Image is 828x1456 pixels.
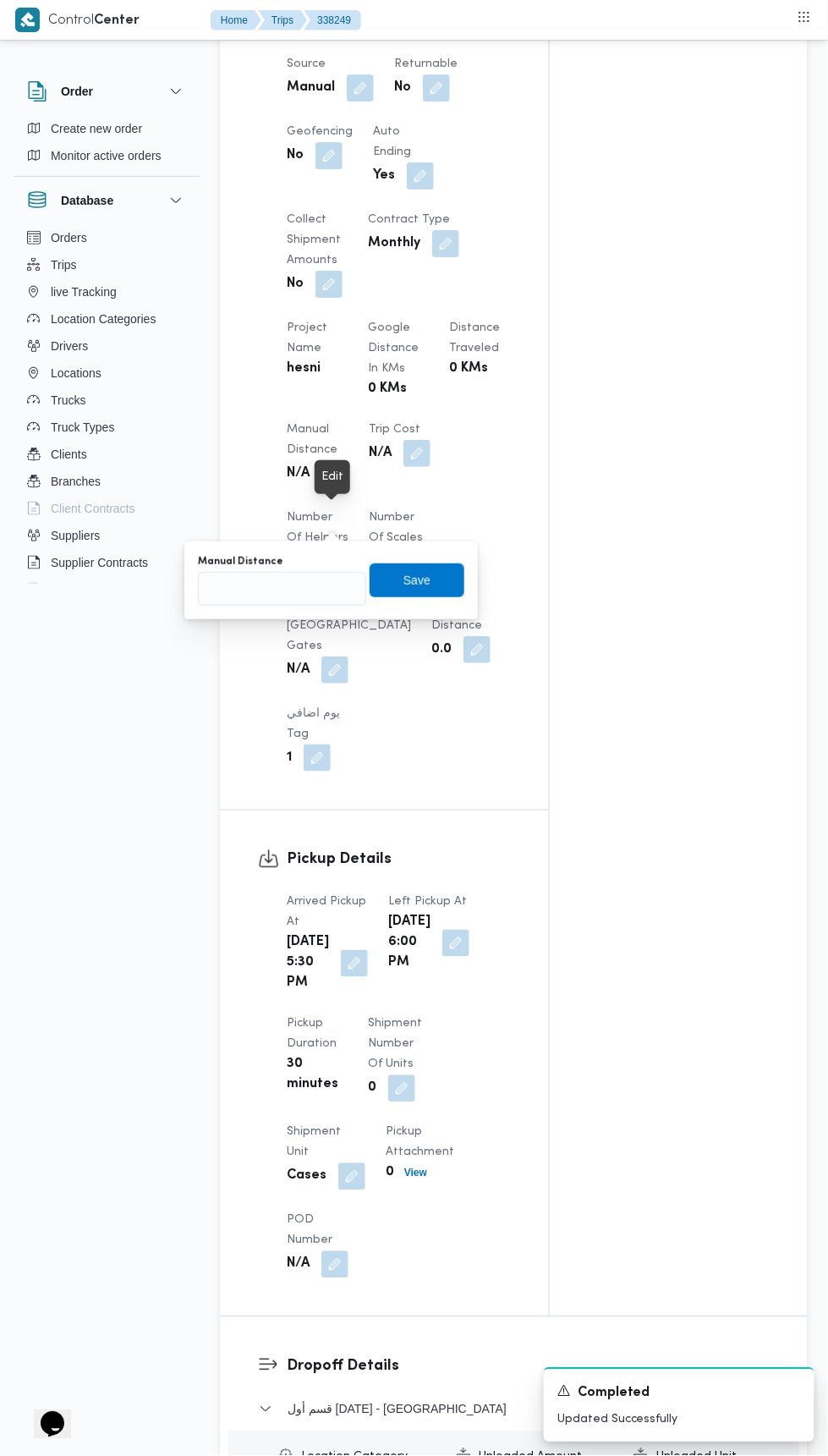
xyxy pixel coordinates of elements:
[450,359,489,379] b: 0 KMs
[368,379,407,399] b: 0 KMs
[287,464,310,484] b: N/A
[368,1019,422,1070] span: Shipment Number of Units
[15,8,40,32] img: X8yXhbKr1z7QwAAAABJRU5ErkJggg==
[287,897,366,928] span: Arrived Pickup At
[321,467,343,487] div: Edit
[287,748,292,768] b: 1
[431,640,452,660] b: 0.0
[20,142,193,169] button: Monitor active orders
[61,190,113,211] h3: Database
[20,495,193,522] button: Client Contracts
[287,512,348,543] span: Number of Helpers
[386,1127,454,1158] span: Pickup Attachment
[287,1355,770,1378] h3: Dropoff Details
[287,660,310,680] b: N/A
[368,214,450,225] span: Contract Type
[287,78,335,98] b: Manual
[373,166,395,186] b: Yes
[386,1163,394,1184] b: 0
[51,552,148,573] span: Supplier Contracts
[20,224,193,251] button: Orders
[20,305,193,332] button: Location Categories
[51,498,135,519] span: Client Contracts
[369,512,423,543] span: Number of Scales
[14,115,200,176] div: Order
[394,58,458,69] span: Returnable
[20,332,193,360] button: Drivers
[14,224,200,591] div: Database
[259,1399,770,1420] button: قسم أول [DATE] - [GEOGRAPHIC_DATA]
[404,1168,427,1179] b: View
[370,563,464,597] button: Save
[51,282,117,302] span: live Tracking
[288,1399,507,1420] span: قسم أول [DATE] - [GEOGRAPHIC_DATA]
[450,322,501,354] span: Distance Traveled
[51,146,162,166] span: Monitor active orders
[51,363,101,383] span: Locations
[51,580,93,600] span: Devices
[403,570,430,591] span: Save
[17,1388,71,1439] iframe: chat widget
[61,81,93,102] h3: Order
[20,387,193,414] button: Trucks
[258,10,307,30] button: Trips
[20,522,193,549] button: Suppliers
[369,424,420,435] span: Trip Cost
[368,234,420,254] b: Monthly
[27,81,186,102] button: Order
[198,555,283,569] label: Manual Distance
[398,1163,434,1184] button: View
[27,190,186,211] button: Database
[388,897,467,908] span: Left Pickup At
[368,322,419,374] span: Google distance in KMs
[20,414,193,441] button: Truck Types
[287,1019,337,1050] span: Pickup Duration
[51,255,77,275] span: Trips
[20,549,193,576] button: Supplier Contracts
[557,1411,801,1429] p: Updated Successfully
[368,1079,376,1099] b: 0
[51,228,87,248] span: Orders
[20,360,193,387] button: Locations
[287,1215,332,1246] span: POD Number
[51,444,87,464] span: Clients
[287,58,326,69] span: Source
[287,1055,344,1096] b: 30 minutes
[51,525,100,546] span: Suppliers
[51,390,85,410] span: Trucks
[51,118,142,139] span: Create new order
[578,1384,650,1404] span: Completed
[20,576,193,603] button: Devices
[20,251,193,278] button: Trips
[287,214,341,266] span: Collect Shipment Amounts
[211,10,261,30] button: Home
[369,443,392,464] b: N/A
[51,336,88,356] span: Drivers
[51,309,156,329] span: Location Categories
[287,1255,310,1275] b: N/A
[373,126,411,157] span: Auto Ending
[287,322,327,354] span: Project Name
[20,468,193,495] button: Branches
[394,78,411,98] b: No
[287,424,337,455] span: Manual Distance
[304,10,361,30] button: 338249
[287,126,353,137] span: Geofencing
[287,933,329,994] b: [DATE] 5:30 PM
[287,1167,326,1187] b: Cases
[20,115,193,142] button: Create new order
[51,417,114,437] span: Truck Types
[557,1383,801,1404] div: Notification
[20,441,193,468] button: Clients
[287,849,511,871] h3: Pickup Details
[287,274,304,294] b: No
[287,359,321,379] b: hesni
[287,1127,341,1158] span: Shipment Unit
[287,708,340,739] span: يوم اضافي Tag
[287,600,411,651] span: Number of [GEOGRAPHIC_DATA] Gates
[388,913,430,974] b: [DATE] 6:00 PM
[20,278,193,305] button: live Tracking
[287,146,304,166] b: No
[51,471,101,492] span: Branches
